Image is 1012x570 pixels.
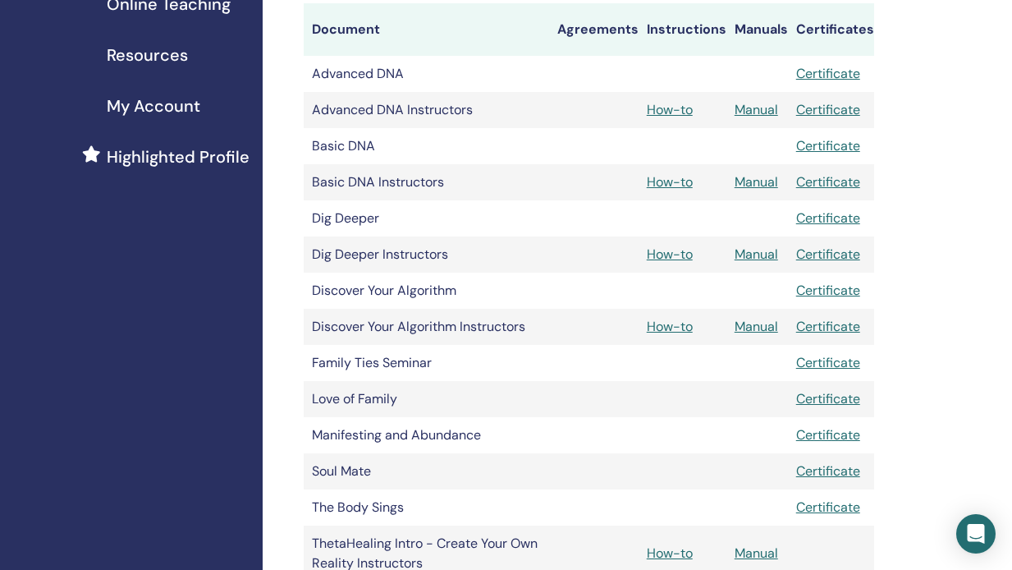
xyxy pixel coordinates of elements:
[796,137,860,154] a: Certificate
[735,101,778,118] a: Manual
[796,318,860,335] a: Certificate
[647,545,693,562] a: How-to
[796,246,860,263] a: Certificate
[796,101,860,118] a: Certificate
[304,200,549,237] td: Dig Deeper
[304,273,549,309] td: Discover Your Algorithm
[304,417,549,453] td: Manifesting and Abundance
[304,453,549,490] td: Soul Mate
[304,345,549,381] td: Family Ties Seminar
[796,173,860,191] a: Certificate
[735,246,778,263] a: Manual
[304,490,549,526] td: The Body Sings
[796,499,860,516] a: Certificate
[788,3,874,56] th: Certificates
[549,3,639,56] th: Agreements
[796,282,860,299] a: Certificate
[796,426,860,444] a: Certificate
[647,246,693,263] a: How-to
[647,173,693,191] a: How-to
[796,462,860,480] a: Certificate
[304,237,549,273] td: Dig Deeper Instructors
[639,3,726,56] th: Instructions
[304,3,549,56] th: Document
[735,173,778,191] a: Manual
[304,309,549,345] td: Discover Your Algorithm Instructors
[796,209,860,227] a: Certificate
[735,318,778,335] a: Manual
[107,145,250,169] span: Highlighted Profile
[107,43,188,67] span: Resources
[107,94,200,118] span: My Account
[304,164,549,200] td: Basic DNA Instructors
[647,101,693,118] a: How-to
[956,514,996,554] div: Open Intercom Messenger
[726,3,788,56] th: Manuals
[735,545,778,562] a: Manual
[304,381,549,417] td: Love of Family
[647,318,693,335] a: How-to
[304,56,549,92] td: Advanced DNA
[796,354,860,371] a: Certificate
[304,128,549,164] td: Basic DNA
[304,92,549,128] td: Advanced DNA Instructors
[796,65,860,82] a: Certificate
[796,390,860,407] a: Certificate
